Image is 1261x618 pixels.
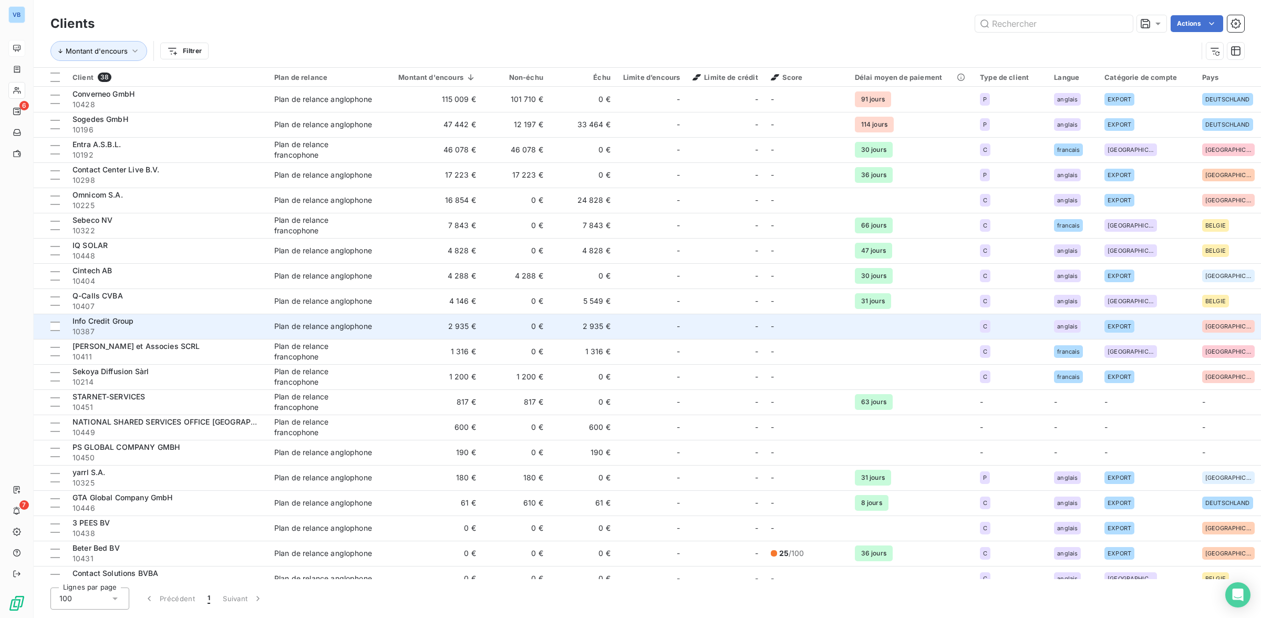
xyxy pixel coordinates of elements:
td: 4 288 € [379,263,482,289]
span: C [983,222,987,229]
span: [GEOGRAPHIC_DATA] [1205,323,1252,329]
span: [GEOGRAPHIC_DATA] [1108,147,1154,153]
span: 1 [208,593,210,604]
span: C [983,273,987,279]
span: 10450 [73,452,262,463]
td: 0 € [550,566,617,591]
span: - [755,220,758,231]
span: - [677,422,680,432]
span: 38 [98,73,111,82]
td: 180 € [379,465,482,490]
td: 4 828 € [379,238,482,263]
td: 46 078 € [482,137,550,162]
span: [GEOGRAPHIC_DATA] [1205,475,1252,481]
td: 0 € [482,516,550,541]
span: 8 jours [855,495,888,511]
div: Montant d'encours [386,73,476,81]
td: 190 € [379,440,482,465]
span: - [980,397,983,406]
span: francais [1057,374,1080,380]
span: [GEOGRAPHIC_DATA] [1108,222,1154,229]
span: 10225 [73,200,262,211]
td: 600 € [550,415,617,440]
span: anglais [1057,525,1078,531]
td: 0 € [550,465,617,490]
span: P [983,121,987,128]
span: [GEOGRAPHIC_DATA] [1205,348,1252,355]
span: 10407 [73,301,262,312]
td: 1 200 € [379,364,482,389]
span: - [771,170,774,179]
h3: Clients [50,14,95,33]
span: - [1054,448,1057,457]
div: Catégorie de compte [1104,73,1190,81]
span: EXPORT [1108,197,1131,203]
span: Score [771,73,803,81]
td: 5 549 € [550,289,617,314]
span: 10387 [73,326,262,337]
td: 4 288 € [482,263,550,289]
span: anglais [1057,475,1078,481]
td: 2 935 € [550,314,617,339]
span: 10298 [73,175,262,186]
span: - [677,119,680,130]
span: Client [73,73,94,81]
span: C [983,500,987,506]
span: Contact Solutions BVBA [73,569,158,578]
span: - [771,523,774,532]
span: francais [1057,222,1080,229]
span: EXPORT [1108,374,1131,380]
div: Échu [556,73,611,81]
span: [GEOGRAPHIC_DATA] [1108,348,1154,355]
span: - [677,296,680,306]
span: - [771,271,774,280]
span: 10196 [73,125,262,135]
span: C [983,298,987,304]
span: 10325 [73,478,262,488]
span: - [755,271,758,281]
div: Langue [1054,73,1092,81]
span: Omnicom S.A. [73,190,123,199]
span: [GEOGRAPHIC_DATA] [1205,525,1252,531]
div: Plan de relance francophone [274,392,373,413]
td: 7 843 € [550,213,617,238]
span: P [983,475,987,481]
td: 47 442 € [379,112,482,137]
span: DEUTSCHLAND [1205,121,1250,128]
span: Info Credit Group [73,316,134,325]
td: 1 316 € [550,339,617,364]
span: - [755,573,758,584]
span: C [983,575,987,582]
td: 0 € [379,566,482,591]
span: - [755,548,758,559]
span: C [983,550,987,557]
td: 180 € [482,465,550,490]
span: - [755,195,758,205]
td: 0 € [379,516,482,541]
td: 0 € [550,162,617,188]
div: Non-échu [489,73,543,81]
td: 17 223 € [379,162,482,188]
span: EXPORT [1108,500,1131,506]
span: EXPORT [1108,550,1131,557]
span: anglais [1057,550,1078,557]
span: GTA Global Company GmbH [73,493,172,502]
td: 0 € [550,137,617,162]
span: anglais [1057,172,1078,178]
span: Sekoya Diffusion Sàrl [73,367,149,376]
span: - [755,472,758,483]
td: 115 009 € [379,87,482,112]
span: 47 jours [855,243,892,259]
span: C [983,525,987,531]
div: Plan de relance francophone [274,341,373,362]
span: - [771,246,774,255]
span: - [771,322,774,331]
span: - [755,397,758,407]
span: [GEOGRAPHIC_DATA] [1205,172,1252,178]
span: BELGIE [1205,575,1226,582]
span: EXPORT [1108,96,1131,102]
span: - [771,448,774,457]
button: Montant d'encours [50,41,147,61]
span: - [755,296,758,306]
div: Plan de relance anglophone [274,321,372,332]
